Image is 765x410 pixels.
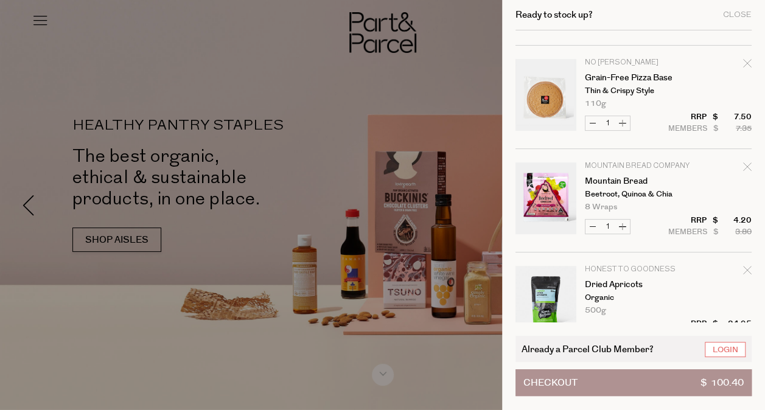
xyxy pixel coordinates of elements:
a: Login [705,342,746,357]
div: Remove Grain-Free Pizza Base [743,57,752,74]
p: Thin & Crispy Style [585,87,679,95]
h2: Ready to stock up? [515,10,593,19]
span: 8 Wraps [585,203,617,211]
div: Remove Mountain Bread [743,161,752,177]
span: 110g [585,100,606,108]
p: No [PERSON_NAME] [585,59,679,66]
button: Checkout$ 100.40 [515,369,752,396]
input: QTY Mountain Bread [600,220,615,234]
span: Checkout [523,370,578,395]
p: Organic [585,294,679,302]
input: QTY Grain-Free Pizza Base [600,116,615,130]
p: Mountain Bread Company [585,162,679,170]
div: Remove Dried Apricots [743,264,752,280]
span: $ 100.40 [700,370,744,395]
p: Honest to Goodness [585,266,679,273]
a: Dried Apricots [585,280,679,289]
a: Mountain Bread [585,177,679,186]
span: 500g [585,307,606,314]
p: Beetroot, Quinoa & Chia [585,190,679,198]
div: Close [723,11,752,19]
span: Already a Parcel Club Member? [522,342,654,356]
a: Grain-Free Pizza Base [585,74,679,82]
